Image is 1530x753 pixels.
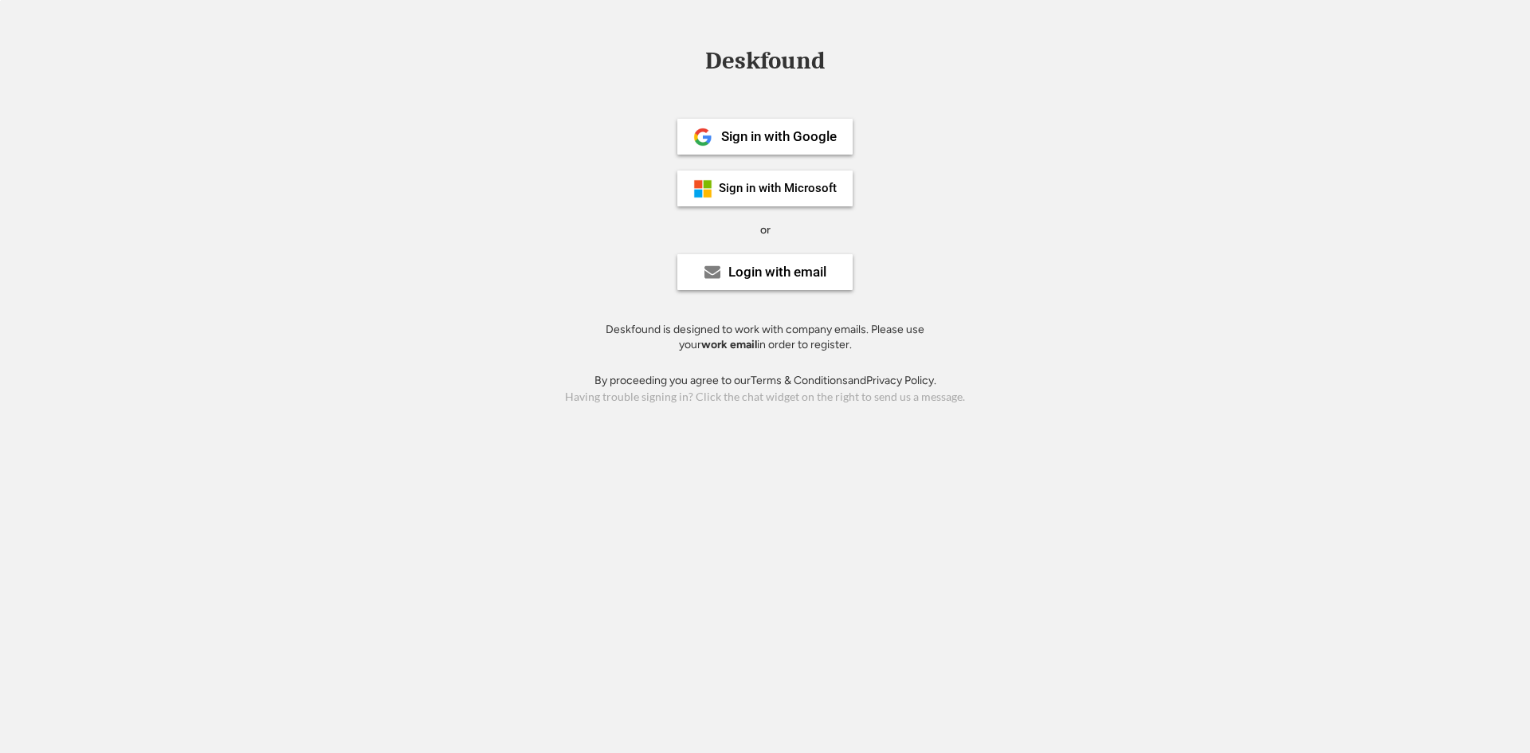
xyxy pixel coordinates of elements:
[728,265,826,279] div: Login with email
[721,130,837,143] div: Sign in with Google
[693,179,712,198] img: ms-symbollockup_mssymbol_19.png
[751,374,848,387] a: Terms & Conditions
[693,127,712,147] img: 1024px-Google__G__Logo.svg.png
[594,373,936,389] div: By proceeding you agree to our and
[866,374,936,387] a: Privacy Policy.
[719,182,837,194] div: Sign in with Microsoft
[697,49,833,73] div: Deskfound
[760,222,771,238] div: or
[701,338,757,351] strong: work email
[586,322,944,353] div: Deskfound is designed to work with company emails. Please use your in order to register.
